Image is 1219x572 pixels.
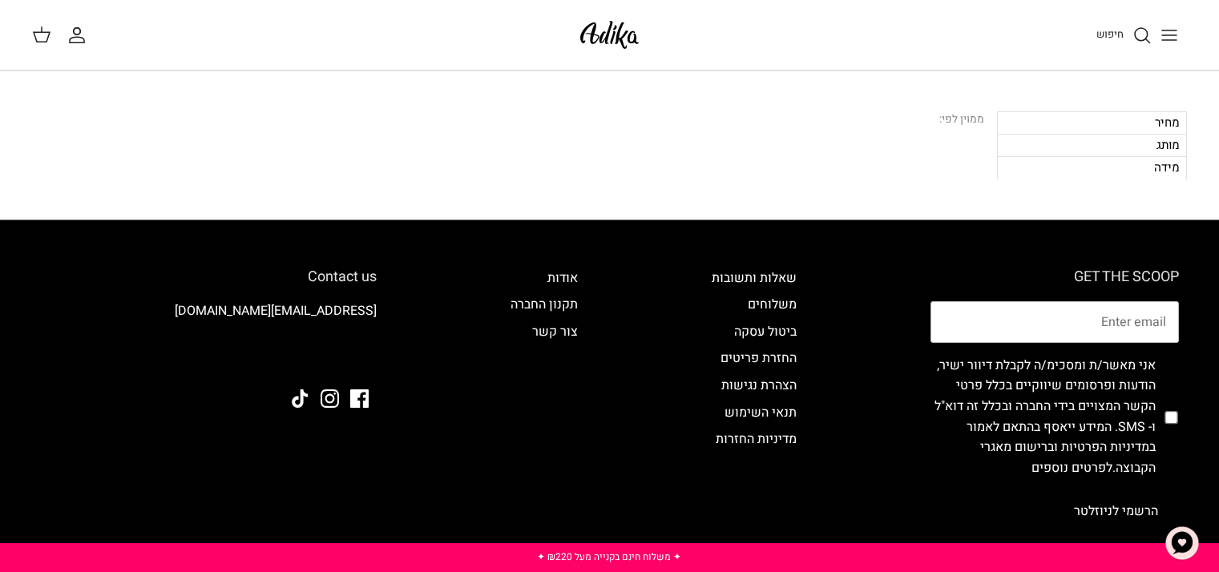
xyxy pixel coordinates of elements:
[939,111,984,129] div: ממוין לפי:
[997,134,1187,156] div: מותג
[175,301,377,320] a: [EMAIL_ADDRESS][DOMAIN_NAME]
[321,389,339,408] a: Instagram
[997,111,1187,134] div: מחיר
[547,268,578,288] a: אודות
[930,301,1179,343] input: Email
[575,16,644,54] img: Adika IL
[537,550,681,564] a: ✦ משלוח חינם בקנייה מעל ₪220 ✦
[748,295,797,314] a: משלוחים
[1152,18,1187,53] button: Toggle menu
[721,376,797,395] a: הצהרת נגישות
[930,356,1156,479] label: אני מאשר/ת ומסכימ/ה לקבלת דיוור ישיר, הודעות ופרסומים שיווקיים בכלל פרטי הקשר המצויים בידי החברה ...
[1031,458,1112,477] a: לפרטים נוספים
[1096,26,1124,42] span: חיפוש
[40,268,377,286] h6: Contact us
[997,156,1187,179] div: מידה
[494,268,594,532] div: Secondary navigation
[930,268,1179,286] h6: GET THE SCOOP
[734,322,797,341] a: ביטול עסקה
[1158,519,1206,567] button: צ'אט
[511,295,578,314] a: תקנון החברה
[532,322,578,341] a: צור קשר
[1096,26,1152,45] a: חיפוש
[67,26,93,45] a: החשבון שלי
[716,429,797,449] a: מדיניות החזרות
[725,403,797,422] a: תנאי השימוש
[333,346,377,367] img: Adika IL
[721,348,797,368] a: החזרת פריטים
[696,268,813,532] div: Secondary navigation
[350,389,369,408] a: Facebook
[291,389,309,408] a: Tiktok
[1053,491,1179,531] button: הרשמי לניוזלטר
[712,268,797,288] a: שאלות ותשובות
